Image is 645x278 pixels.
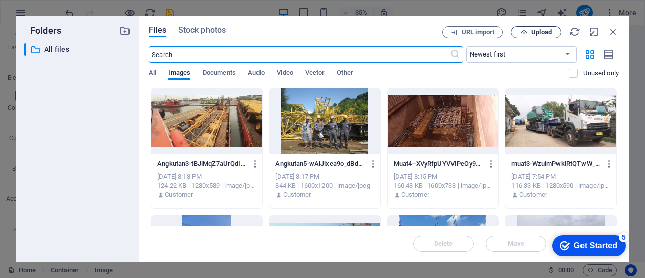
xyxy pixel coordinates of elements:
[149,67,156,81] span: All
[511,172,610,181] div: [DATE] 7:54 PM
[608,26,619,37] i: Close
[283,190,311,199] p: Customer
[442,26,503,38] button: URL import
[24,24,61,37] p: Folders
[119,25,131,36] i: Create new folder
[157,181,256,190] div: 124.22 KB | 1280x589 | image/jpeg
[178,24,226,36] span: Stock photos
[44,44,112,55] p: All files
[589,26,600,37] i: Minimize
[337,67,353,81] span: Other
[511,159,601,169] p: muat3-WzuimPwklRtQTwW_QIHWtQ.jpg
[168,67,190,81] span: Images
[305,67,325,81] span: Vector
[30,11,73,20] div: Get Started
[149,46,449,63] input: Search
[275,172,374,181] div: [DATE] 8:17 PM
[203,67,236,81] span: Documents
[511,181,610,190] div: 116.33 KB | 1280x590 | image/jpeg
[401,190,429,199] p: Customer
[165,190,193,199] p: Customer
[24,43,26,56] div: ​
[531,29,552,35] span: Upload
[277,67,293,81] span: Video
[275,181,374,190] div: 844 KB | 1600x1200 | image/jpeg
[462,29,494,35] span: URL import
[519,190,547,199] p: Customer
[583,69,619,78] p: Displays only files that are not in use on the website. Files added during this session can still...
[248,67,265,81] span: Audio
[569,26,580,37] i: Reload
[394,159,483,169] p: Muat4--XVyRfpUYVVIPcOy9_RAhg.jpg
[157,159,247,169] p: Angkutan3-tBJiMqZ7aUrQdI-owcrLWA.jpg
[511,26,561,38] button: Upload
[8,5,82,26] div: Get Started 5 items remaining, 0% complete
[394,172,492,181] div: [DATE] 8:15 PM
[275,159,365,169] p: Angkutan5-wAlJixea9o_dBd_uAPiTGQ.jpg
[75,2,85,12] div: 5
[149,24,166,36] span: Files
[157,172,256,181] div: [DATE] 8:18 PM
[394,181,492,190] div: 160.48 KB | 1600x738 | image/jpeg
